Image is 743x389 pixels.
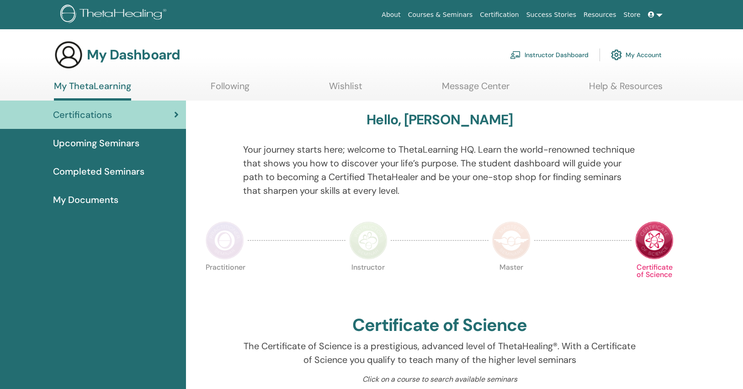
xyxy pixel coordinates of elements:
a: Message Center [442,80,509,98]
p: Certificate of Science [635,264,674,302]
img: Master [492,221,531,260]
p: Your journey starts here; welcome to ThetaLearning HQ. Learn the world-renowned technique that sh... [243,143,637,197]
span: Upcoming Seminars [53,136,139,150]
a: Following [211,80,249,98]
img: generic-user-icon.jpg [54,40,83,69]
img: logo.png [60,5,170,25]
img: chalkboard-teacher.svg [510,51,521,59]
span: Certifications [53,108,112,122]
span: Completed Seminars [53,165,144,178]
h3: Hello, [PERSON_NAME] [366,112,513,128]
a: Instructor Dashboard [510,45,589,65]
a: My Account [611,45,662,65]
p: The Certificate of Science is a prestigious, advanced level of ThetaHealing®. With a Certificate ... [243,339,637,367]
p: Master [492,264,531,302]
span: My Documents [53,193,118,207]
h3: My Dashboard [87,47,180,63]
a: Wishlist [329,80,362,98]
a: Store [620,6,644,23]
img: Certificate of Science [635,221,674,260]
a: Success Stories [523,6,580,23]
img: Instructor [349,221,387,260]
a: Resources [580,6,620,23]
a: My ThetaLearning [54,80,131,101]
h2: Certificate of Science [352,315,527,336]
p: Instructor [349,264,387,302]
a: Help & Resources [589,80,663,98]
p: Practitioner [206,264,244,302]
a: Certification [476,6,522,23]
p: Click on a course to search available seminars [243,374,637,385]
img: Practitioner [206,221,244,260]
a: Courses & Seminars [404,6,477,23]
img: cog.svg [611,47,622,63]
a: About [378,6,404,23]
